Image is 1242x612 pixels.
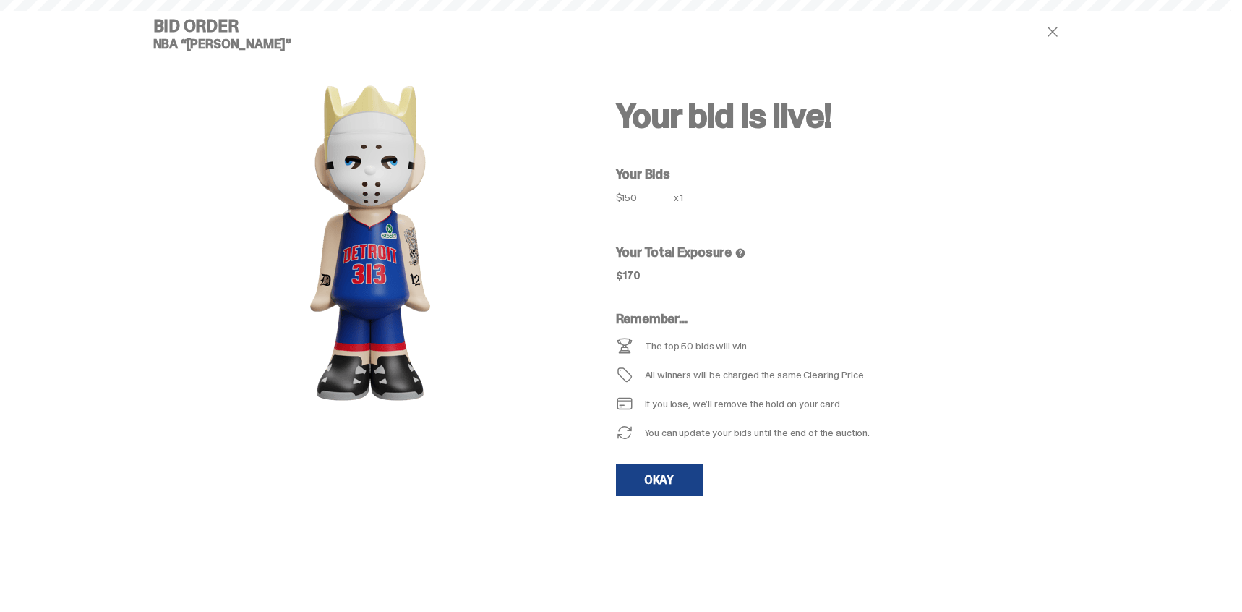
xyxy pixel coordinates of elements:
[674,192,697,211] div: x 1
[153,38,587,51] h5: NBA “[PERSON_NAME]”
[616,313,986,326] h5: Remember...
[645,370,986,380] div: All winners will be charged the same Clearing Price.
[616,464,703,496] a: OKAY
[616,271,641,281] div: $170
[645,399,842,409] div: If you lose, we’ll remove the hold on your card.
[616,98,1079,133] h2: Your bid is live!
[616,246,1079,259] h5: Your Total Exposure
[226,62,515,424] img: product image
[645,341,750,351] div: The top 50 bids will win.
[153,17,587,35] h4: Bid Order
[645,428,870,438] div: You can update your bids until the end of the auction.
[616,168,1079,181] h5: Your Bids
[616,192,674,203] div: $150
